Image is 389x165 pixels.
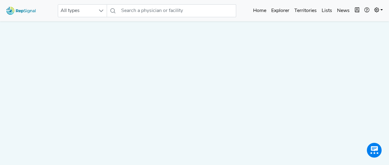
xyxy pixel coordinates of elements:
[58,5,95,17] span: All types
[352,5,362,17] button: Intel Book
[251,5,269,17] a: Home
[335,5,352,17] a: News
[319,5,335,17] a: Lists
[119,4,236,17] input: Search a physician or facility
[292,5,319,17] a: Territories
[269,5,292,17] a: Explorer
